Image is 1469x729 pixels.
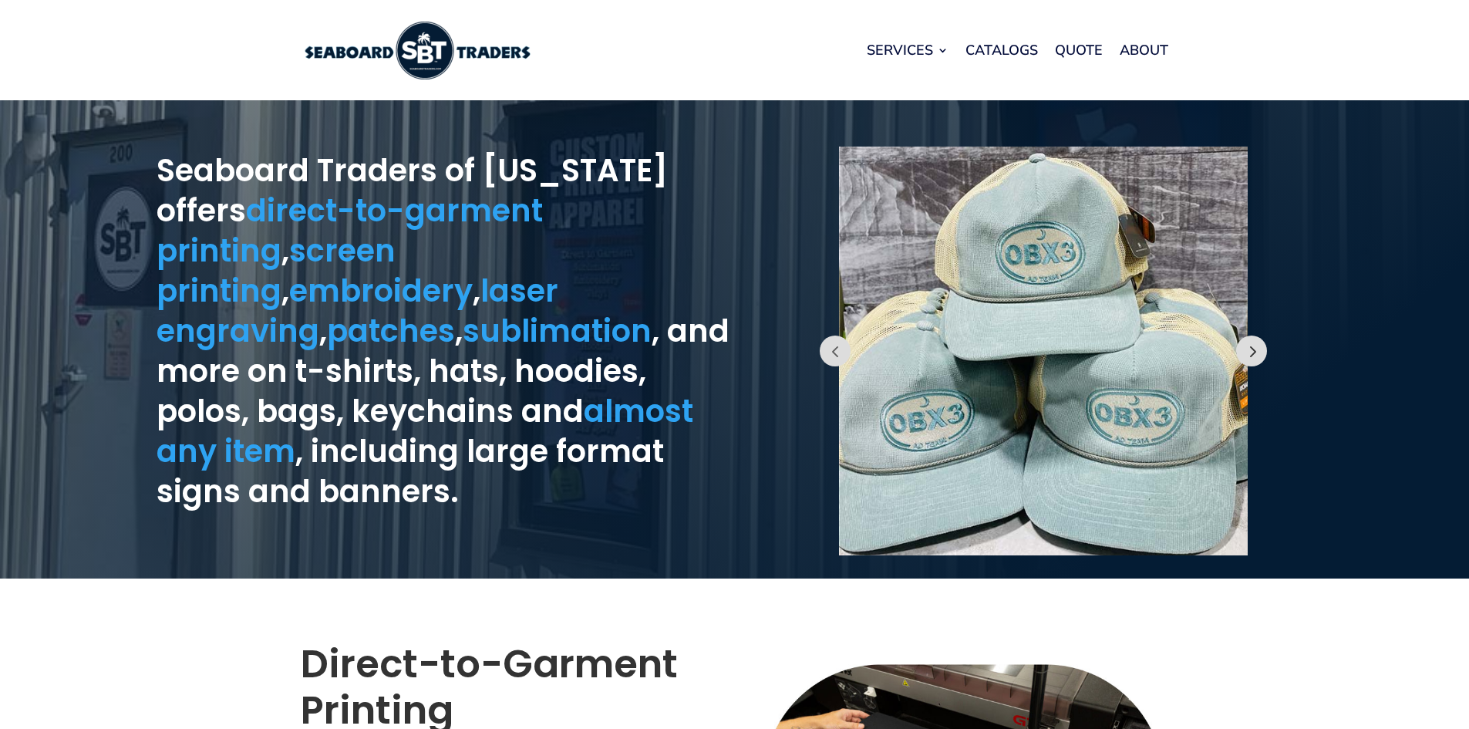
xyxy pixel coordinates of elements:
[157,150,735,519] h1: Seaboard Traders of [US_STATE] offers , , , , , , and more on t-shirts, hats, hoodies, polos, bag...
[289,269,473,312] a: embroidery
[820,336,851,366] button: Prev
[157,189,543,272] a: direct-to-garment printing
[1236,336,1267,366] button: Prev
[867,21,948,79] a: Services
[157,269,558,353] a: laser engraving
[327,309,455,353] a: patches
[463,309,652,353] a: sublimation
[157,390,693,473] a: almost any item
[965,21,1038,79] a: Catalogs
[839,147,1248,555] img: embroidered hats
[157,229,396,312] a: screen printing
[1120,21,1168,79] a: About
[1055,21,1103,79] a: Quote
